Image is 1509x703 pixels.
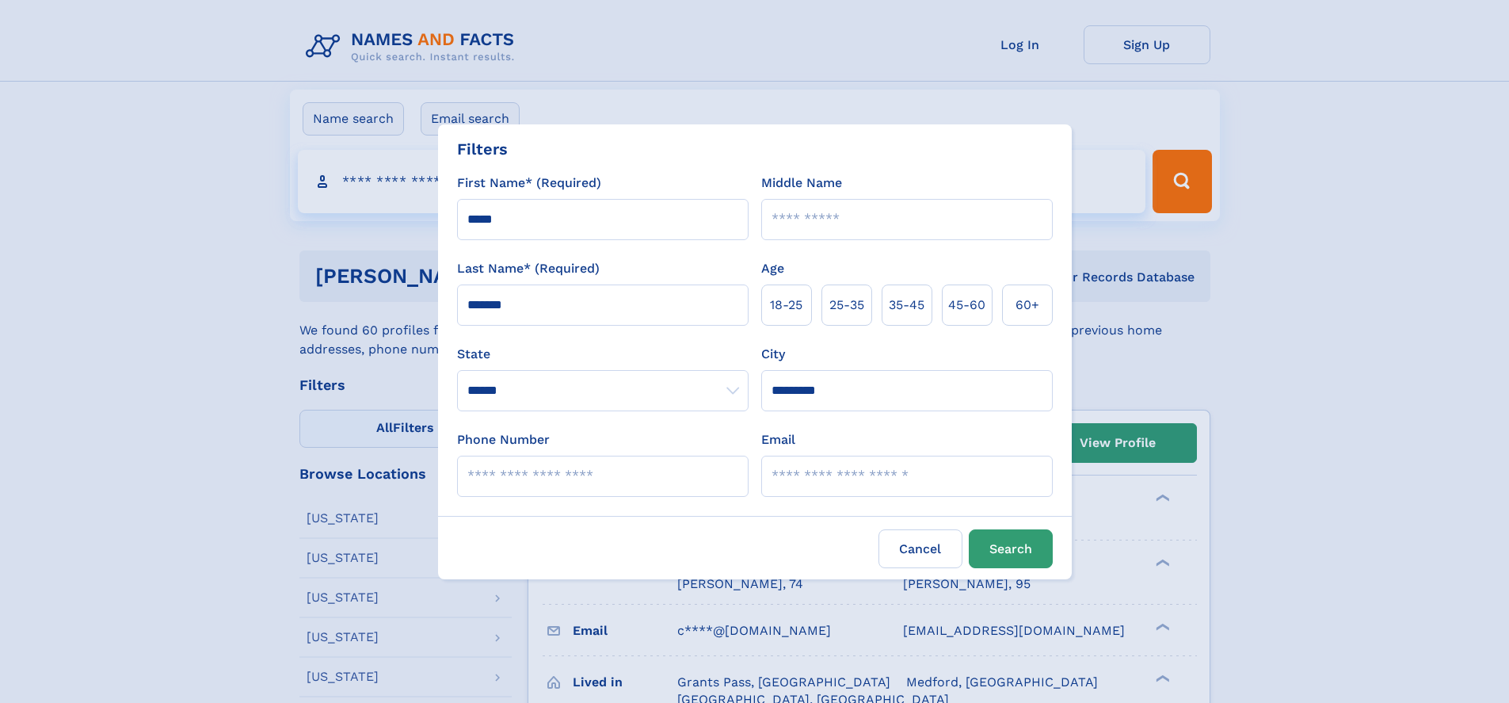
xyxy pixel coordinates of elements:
button: Search [969,529,1053,568]
label: Age [761,259,784,278]
span: 35‑45 [889,296,924,315]
span: 25‑35 [829,296,864,315]
span: 60+ [1016,296,1039,315]
label: Last Name* (Required) [457,259,600,278]
label: Middle Name [761,174,842,193]
label: First Name* (Required) [457,174,601,193]
span: 45‑60 [948,296,985,315]
label: Email [761,430,795,449]
span: 18‑25 [770,296,802,315]
label: City [761,345,785,364]
label: State [457,345,749,364]
label: Phone Number [457,430,550,449]
label: Cancel [878,529,962,568]
div: Filters [457,137,508,161]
